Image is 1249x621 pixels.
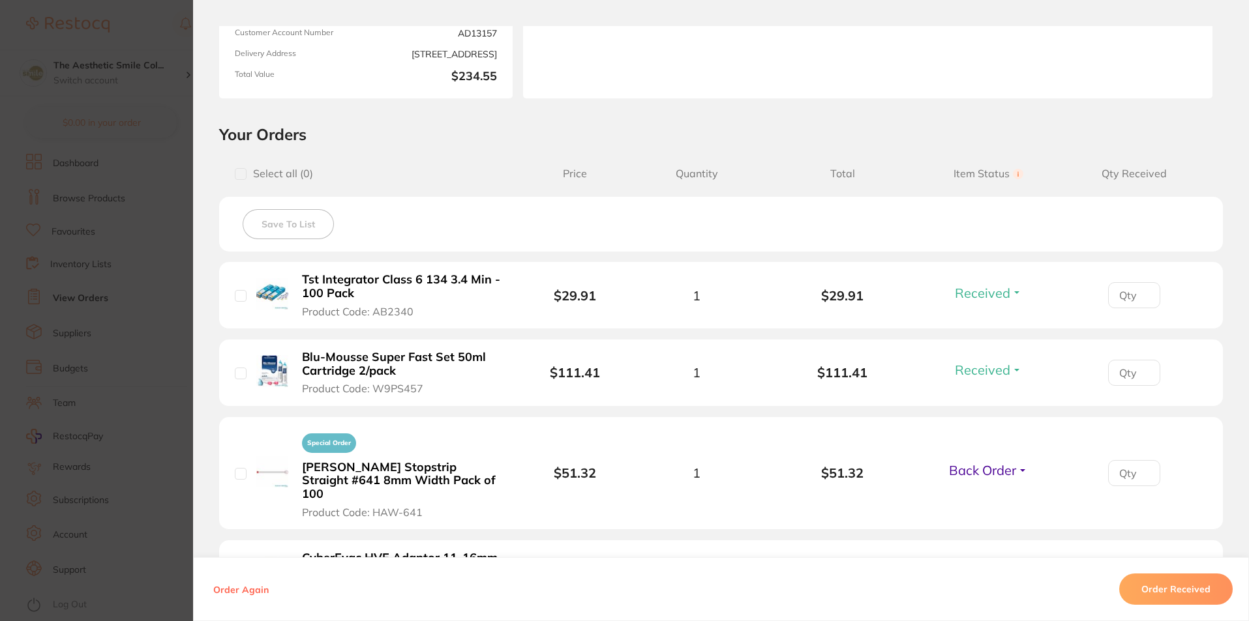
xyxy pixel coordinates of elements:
span: Delivery Address [235,49,361,59]
span: Product Code: HAW-641 [302,506,423,518]
b: [PERSON_NAME] Stopstrip Straight #641 8mm Width Pack of 100 [302,461,504,501]
b: $29.91 [770,288,916,303]
span: Total [770,167,916,180]
span: Qty Received [1061,167,1207,180]
input: Qty [1108,360,1160,386]
input: Qty [1108,282,1160,308]
b: $51.32 [554,465,596,481]
img: HAWE Stopstrip Straight #641 8mm Width Pack of 100 [256,456,288,488]
b: $111.41 [770,365,916,380]
img: Tst Integrator Class 6 134 3.4 Min - 100 Pack [256,278,288,310]
span: Received [955,285,1010,301]
span: Quantity [624,167,770,180]
span: Customer Account Number [235,28,361,38]
span: Total Value [235,70,361,83]
button: Tst Integrator Class 6 134 3.4 Min - 100 Pack Product Code: AB2340 [298,272,507,318]
img: CyberEvac HVE Adaptor 11-16mm 10pk [256,556,288,588]
span: Special Order [302,433,356,453]
span: Received [955,362,1010,378]
h2: Your Orders [219,124,1223,144]
button: Received [951,285,1026,301]
span: Product Code: AB2340 [302,306,414,317]
span: Product Code: W9PS457 [302,383,423,394]
button: Order Received [1119,573,1233,605]
b: Tst Integrator Class 6 134 3.4 Min - 100 Pack [302,273,504,300]
span: [STREET_ADDRESS] [371,49,497,59]
button: Order Again [209,583,273,595]
button: Blu-Mousse Super Fast Set 50ml Cartridge 2/pack Product Code: W9PS457 [298,350,507,396]
b: $51.32 [770,465,916,480]
img: Profile image for Restocq [29,39,50,60]
span: 1 [693,465,700,480]
b: $111.41 [550,364,600,381]
span: 1 [693,288,700,303]
span: AD13157 [371,28,497,38]
b: CyberEvac HVE Adaptor 11-16mm 10pk [302,551,504,578]
button: Save To List [243,209,334,239]
div: message notification from Restocq, 5d ago. It has been 14 days since you have started your Restoc... [20,27,241,70]
b: Blu-Mousse Super Fast Set 50ml Cartridge 2/pack [302,351,504,377]
p: Message from Restocq, sent 5d ago [57,50,225,62]
b: $234.55 [371,70,497,83]
p: It has been 14 days since you have started your Restocq journey. We wanted to do a check in and s... [57,37,225,50]
button: Received [951,362,1026,378]
button: CyberEvac HVE Adaptor 11-16mm 10pk Product Code: CT900282 [298,551,507,596]
span: Select all ( 0 ) [247,167,313,180]
button: Special Order[PERSON_NAME] Stopstrip Straight #641 8mm Width Pack of 100 Product Code: HAW-641 [298,427,507,519]
span: Item Status [916,167,1062,180]
input: Qty [1108,460,1160,486]
img: Blu-Mousse Super Fast Set 50ml Cartridge 2/pack [256,355,288,387]
button: Back Order [945,462,1032,478]
b: $29.91 [554,287,596,304]
span: Back Order [949,462,1016,478]
span: Price [526,167,624,180]
span: 1 [693,365,700,380]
